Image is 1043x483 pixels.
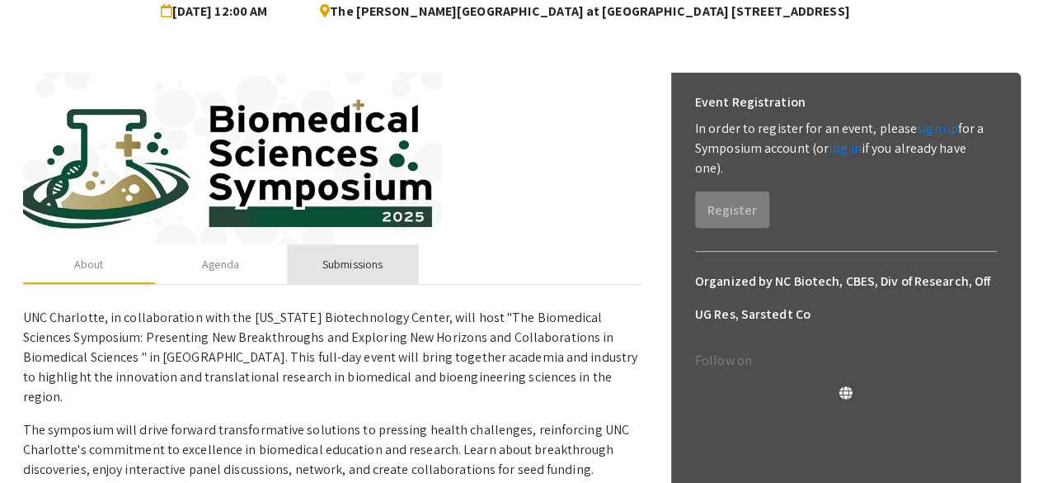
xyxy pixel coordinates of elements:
[695,265,997,331] h6: Organized by NC Biotech, CBES, Div of Research, Off UG Res, Sarstedt Co
[74,256,104,273] div: About
[23,73,641,245] img: c1384964-d4cf-4e9d-8fb0-60982fefffba.jpg
[695,192,769,228] button: Register
[12,409,70,471] iframe: Chat
[695,119,997,178] p: In order to register for an event, please for a Symposium account (or if you already have one).
[695,86,806,119] h6: Event Registration
[23,420,641,480] p: The symposium will drive forward transformative solutions to pressing health challenges, reinforc...
[695,351,997,371] p: Follow on
[202,256,239,273] div: Agenda
[322,256,383,273] div: Submissions
[829,140,862,157] a: log in
[917,120,958,137] a: sign up
[23,308,641,407] p: UNC Charlotte, in collaboration with the [US_STATE] Biotechnology Center, will host "The Biomedic...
